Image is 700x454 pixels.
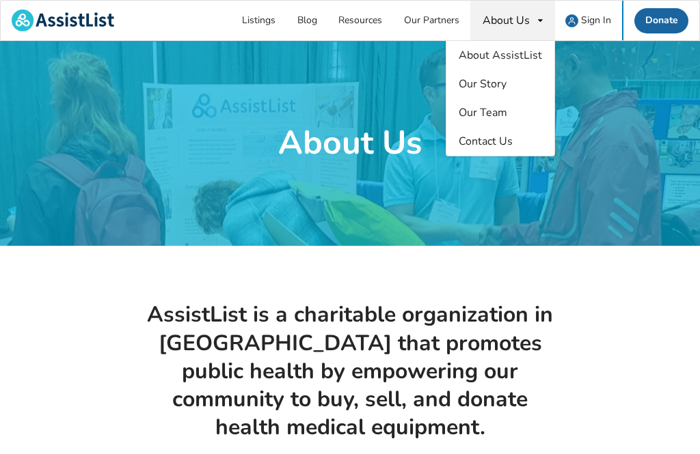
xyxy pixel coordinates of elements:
a: user icon Sign In [555,1,623,40]
a: Our Partners [393,1,470,40]
a: Donate [634,8,689,33]
a: Blog [286,1,328,40]
span: Sign In [581,14,611,27]
span: About AssistList [459,48,542,63]
img: assistlist-logo [12,10,114,31]
a: Listings [232,1,287,40]
h1: About Us [278,123,422,165]
img: user icon [565,14,578,27]
h1: AssistList is a charitable organization in [GEOGRAPHIC_DATA] that promotes public health by empow... [140,300,560,441]
span: Our Story [459,76,507,91]
span: Our Team [459,105,507,120]
a: Resources [328,1,394,40]
div: About Us [483,15,530,26]
span: Contact Us [459,134,513,149]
